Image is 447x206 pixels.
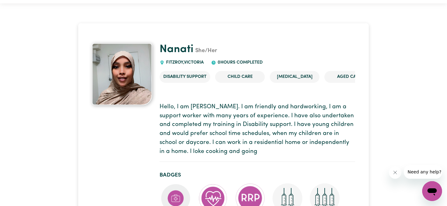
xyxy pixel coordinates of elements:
[193,48,217,54] span: She/Her
[160,71,210,83] li: Disability Support
[389,166,401,179] iframe: Close message
[92,43,152,105] img: Nanati
[92,43,152,105] a: Nanati's profile picture'
[160,44,193,55] a: Nanati
[215,71,265,83] li: Child care
[160,103,355,156] p: Hello, I am [PERSON_NAME]. I am friendly and hardworking, I am a support worker with many years o...
[270,71,319,83] li: [MEDICAL_DATA]
[216,60,263,65] span: 0 hours completed
[422,181,442,201] iframe: Button to launch messaging window
[165,60,204,65] span: FITZROY , Victoria
[160,172,355,178] h2: Badges
[404,165,442,179] iframe: Message from company
[324,71,374,83] li: Aged Care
